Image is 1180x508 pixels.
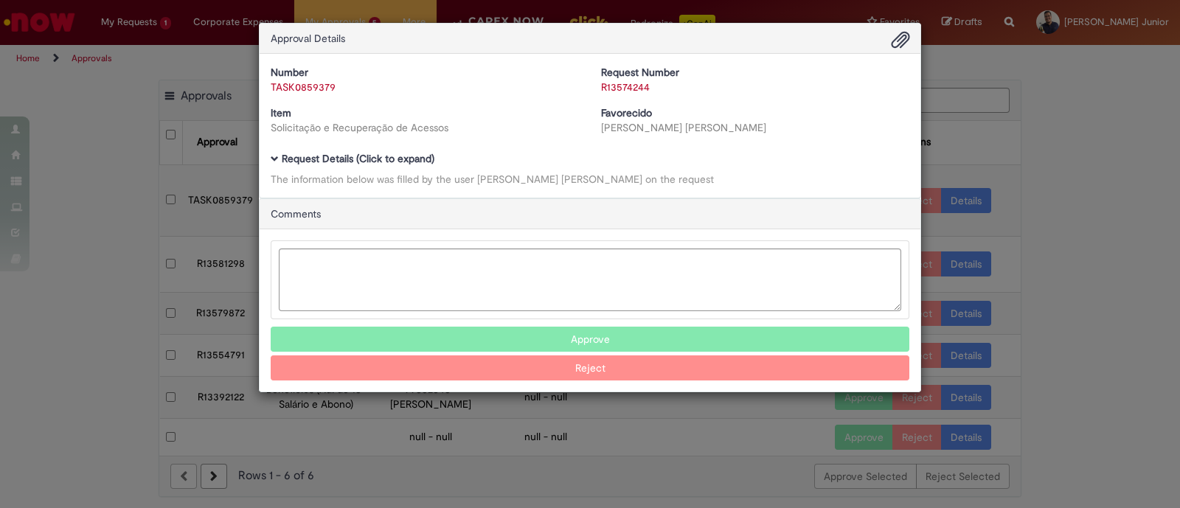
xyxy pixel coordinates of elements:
[271,66,308,79] b: Number
[601,80,650,94] a: R13574244
[271,32,345,45] span: Approval Details
[271,120,579,135] div: Solicitação e Recuperação de Acessos
[601,120,909,135] div: [PERSON_NAME] [PERSON_NAME]
[601,66,679,79] b: Request Number
[271,153,909,164] h5: Request Details (Click to expand)
[271,80,336,94] a: TASK0859379
[271,355,909,380] button: Reject
[271,207,321,220] span: Comments
[282,152,434,165] b: Request Details (Click to expand)
[271,327,909,352] button: Approve
[271,172,909,187] div: The information below was filled by the user [PERSON_NAME] [PERSON_NAME] on the request
[271,106,291,119] b: Item
[601,106,652,119] b: Favorecido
